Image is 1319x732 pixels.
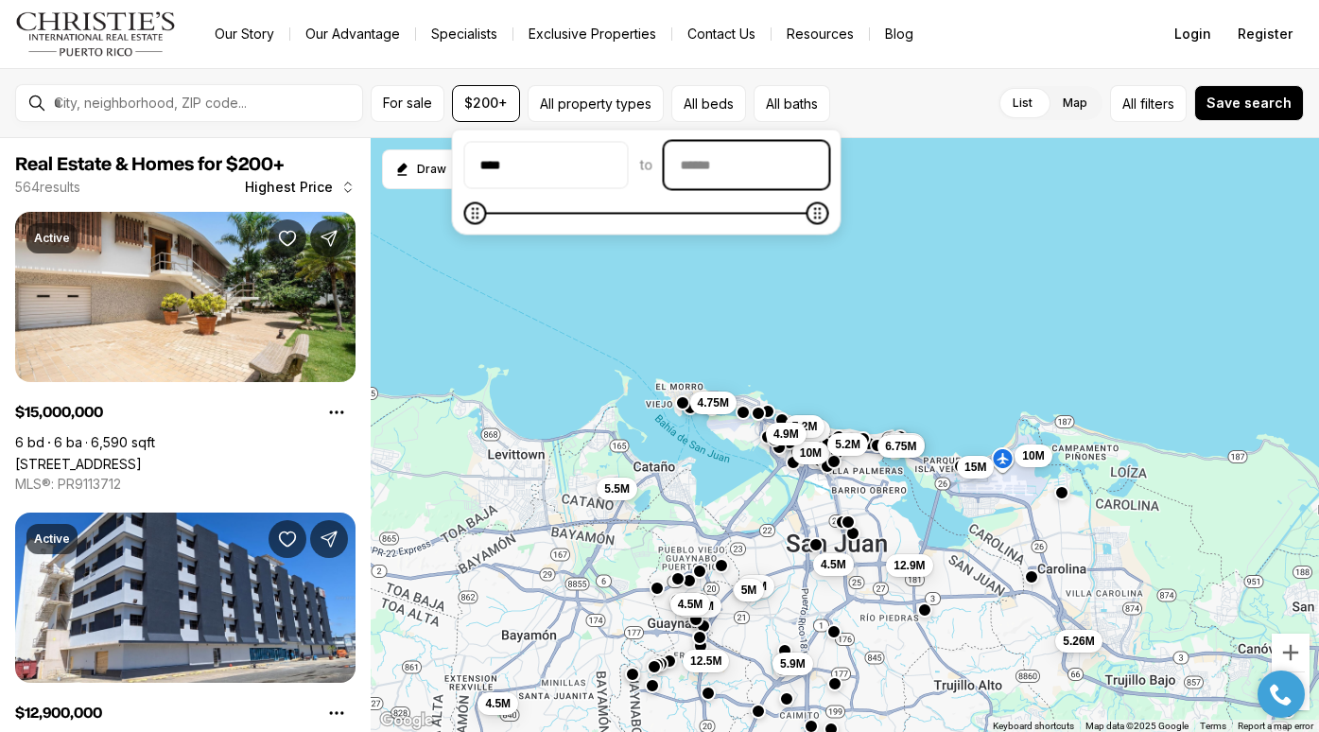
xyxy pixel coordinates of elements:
button: Register [1226,15,1304,53]
button: 4.75M [689,391,736,413]
button: Allfilters [1110,85,1187,122]
span: 4.9M [773,426,799,441]
span: 5.5M [604,481,630,497]
span: 4.5M [821,556,846,571]
a: Resources [772,21,869,47]
span: 5.2M [835,437,860,452]
button: 6.5M [884,432,925,455]
a: Our Story [200,21,289,47]
a: Specialists [416,21,512,47]
span: Maximum [807,202,829,225]
span: 5.6M [796,422,822,437]
span: Register [1238,26,1293,42]
button: 7.2M [784,415,824,438]
label: List [998,86,1048,120]
button: 12.9M [886,554,932,577]
button: 10M [1015,444,1051,467]
span: 6.75M [885,438,916,453]
button: 5.9M [772,653,813,675]
input: priceMax [666,143,828,188]
button: Zoom in [1272,634,1310,671]
button: Save Property: 20 AMAPOLA ST [269,219,306,257]
span: Save search [1206,96,1292,111]
button: Save Property: 602 BARBOSA AVE [269,520,306,558]
button: Contact Us [672,21,771,47]
span: 4.5M [677,596,703,611]
button: $200+ [452,85,520,122]
span: 5.9M [780,656,806,671]
button: 15M [957,456,994,479]
button: 4.5M [813,552,854,575]
p: Active [34,532,70,547]
button: Start drawing [382,149,459,189]
span: 15M [964,460,986,475]
button: 5.5M [597,478,637,500]
button: 5.6M [789,418,829,441]
a: Exclusive Properties [513,21,671,47]
span: 5.26M [1063,634,1094,649]
span: 10M [744,578,766,593]
button: Property options [318,694,356,732]
span: to [640,158,653,173]
button: 5.2M [827,433,868,456]
span: 12.9M [894,558,925,573]
a: Terms (opens in new tab) [1200,721,1226,731]
button: Share Property [310,219,348,257]
p: 564 results [15,180,80,195]
a: Our Advantage [290,21,415,47]
span: filters [1140,94,1174,113]
span: 5M [740,582,756,597]
span: 4.75M [682,598,713,613]
button: All baths [754,85,830,122]
button: 6.75M [877,434,924,457]
img: logo [15,11,177,57]
span: All [1122,94,1137,113]
button: 10M [791,442,828,464]
button: Highest Price [234,168,367,206]
button: 4.9M [766,422,807,444]
p: Active [34,231,70,246]
button: 12.5M [683,649,729,671]
button: 5M [733,578,764,601]
button: All property types [528,85,664,122]
a: 20 AMAPOLA ST, CAROLINA PR, 00979 [15,456,142,472]
input: priceMin [465,143,628,188]
span: Highest Price [245,180,333,195]
button: Login [1163,15,1223,53]
button: Property options [318,393,356,431]
button: 4.5M [477,692,518,715]
span: $200+ [464,96,508,111]
label: Map [1048,86,1102,120]
span: Minimum [464,202,487,225]
button: 4.5M [669,592,710,615]
span: 7.2M [791,419,817,434]
span: 10M [1022,448,1044,463]
span: 4.5M [485,696,511,711]
button: 10M [737,574,773,597]
button: For sale [371,85,444,122]
span: For sale [383,96,432,111]
span: 10M [799,445,821,461]
button: Share Property [310,520,348,558]
span: Real Estate & Homes for $200+ [15,155,285,174]
span: 4.75M [697,394,728,410]
span: Login [1174,26,1211,42]
button: All beds [671,85,746,122]
a: Blog [870,21,929,47]
button: 4.75M [674,594,720,617]
span: 12.5M [690,653,721,668]
button: 5.26M [1055,630,1102,653]
span: Map data ©2025 Google [1085,721,1189,731]
button: Save search [1194,85,1304,121]
a: Report a map error [1238,721,1313,731]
